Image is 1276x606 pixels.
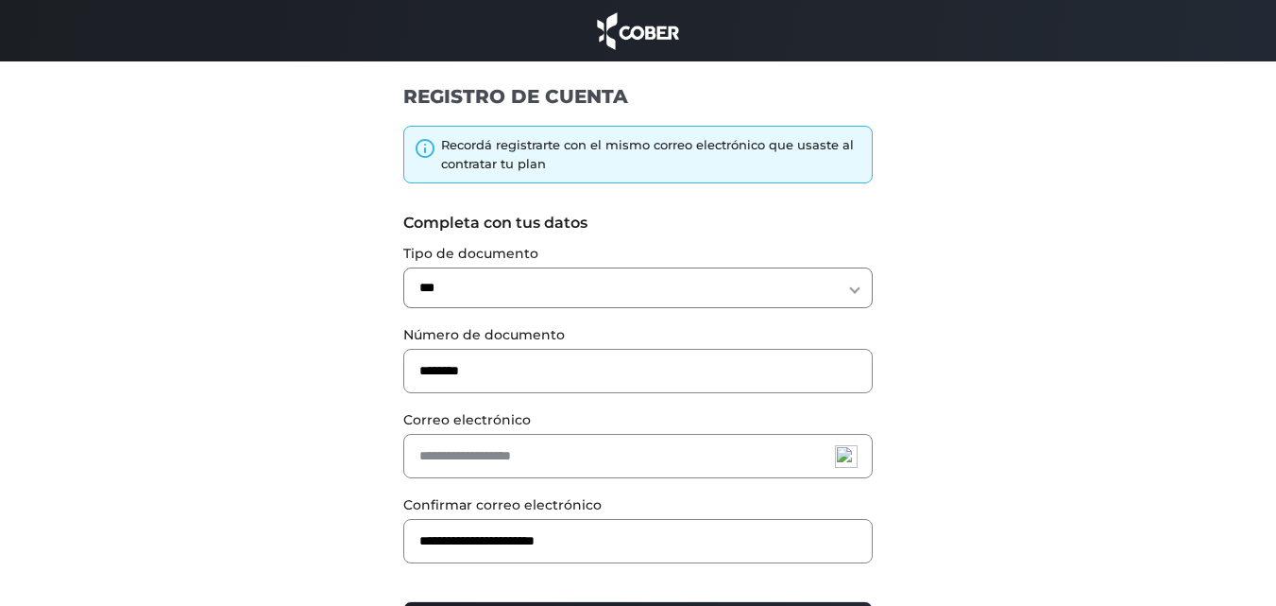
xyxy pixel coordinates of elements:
img: cober_marca.png [592,9,685,52]
label: Número de documento [403,325,873,345]
label: Confirmar correo electrónico [403,495,873,515]
label: Correo electrónico [403,410,873,430]
label: Tipo de documento [403,244,873,264]
img: npw-badge-icon-locked.svg [835,445,858,468]
div: Recordá registrarte con el mismo correo electrónico que usaste al contratar tu plan [441,136,862,173]
h1: REGISTRO DE CUENTA [403,84,873,109]
label: Completa con tus datos [403,212,873,234]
